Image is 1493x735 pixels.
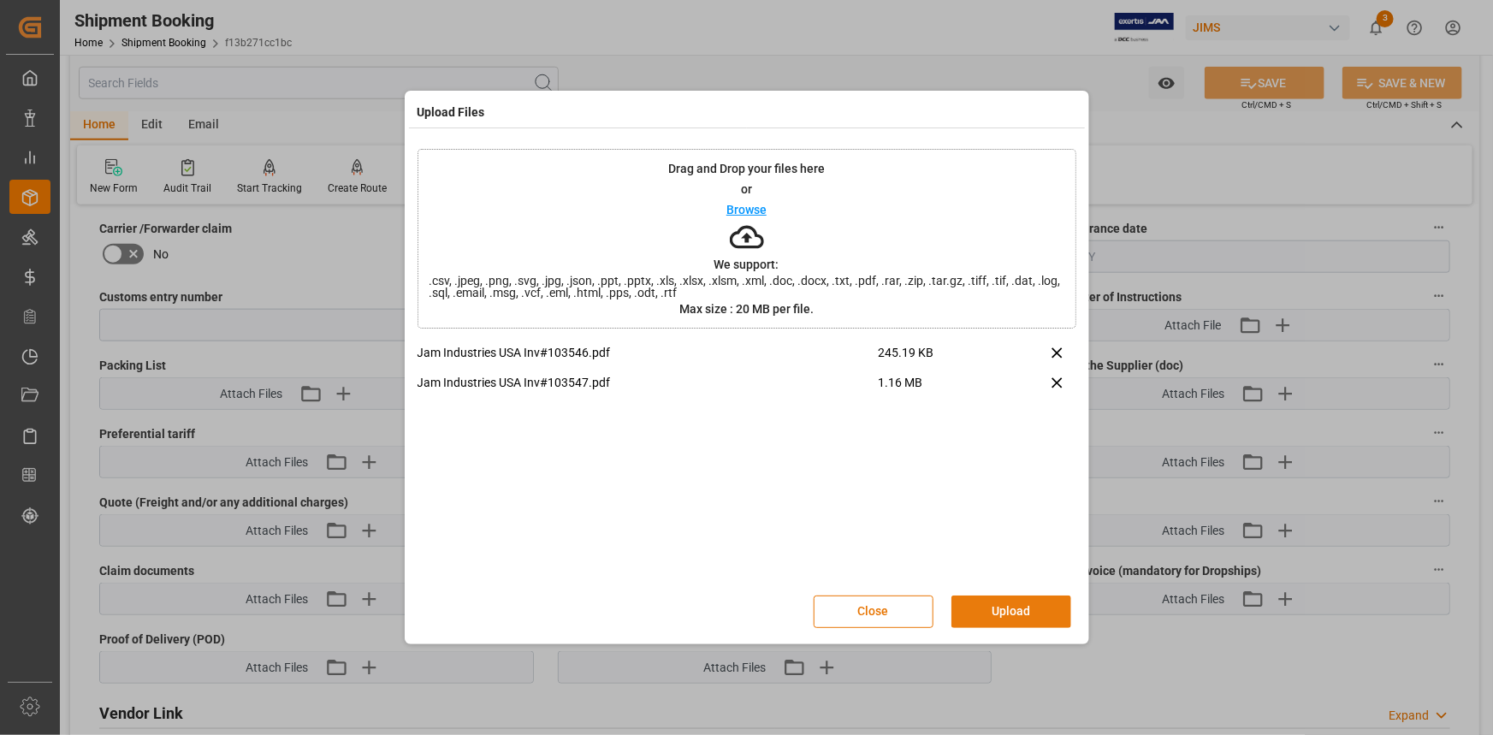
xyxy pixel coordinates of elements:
[418,344,879,362] p: Jam Industries USA Inv#103546.pdf
[714,258,779,270] p: We support:
[951,596,1071,628] button: Upload
[418,149,1076,329] div: Drag and Drop your files hereorBrowseWe support:.csv, .jpeg, .png, .svg, .jpg, .json, .ppt, .pptx...
[741,183,752,195] p: or
[679,303,814,315] p: Max size : 20 MB per file.
[418,104,485,122] h4: Upload Files
[879,374,995,404] span: 1.16 MB
[418,275,1075,299] span: .csv, .jpeg, .png, .svg, .jpg, .json, .ppt, .pptx, .xls, .xlsx, .xlsm, .xml, .doc, .docx, .txt, ....
[668,163,825,175] p: Drag and Drop your files here
[879,344,995,374] span: 245.19 KB
[418,374,879,392] p: Jam Industries USA Inv#103547.pdf
[726,204,767,216] p: Browse
[814,596,933,628] button: Close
